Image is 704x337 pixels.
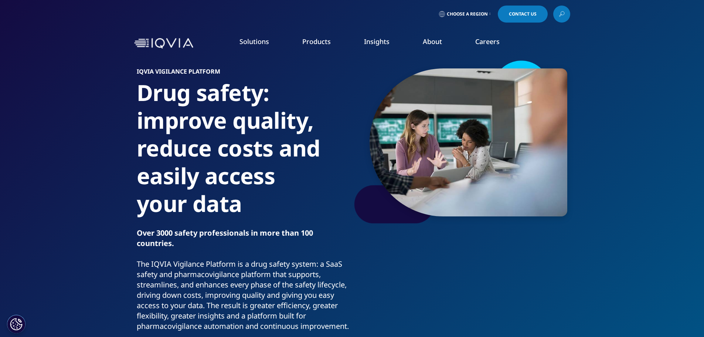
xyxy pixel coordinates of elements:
[475,37,500,46] a: Careers
[196,26,570,61] nav: Primary
[509,12,537,16] span: Contact Us
[302,37,331,46] a: Products
[137,228,349,249] h4: Over 3000 safety professionals in more than 100 countries.
[137,68,349,79] h6: IQVIA Vigilance PLATFORM
[423,37,442,46] a: About
[137,259,349,336] p: The IQVIA Vigilance Platform is a drug safety system: a SaaS safety and pharmacovigilance platfor...
[239,37,269,46] a: Solutions
[137,79,349,228] h1: Drug safety: improve quality, reduce costs and easily access your data
[7,315,25,333] button: Definições de cookies
[364,37,390,46] a: Insights
[370,68,567,216] img: 235_collaboration-meeting.jpg
[447,11,488,17] span: Choose a Region
[498,6,548,23] a: Contact Us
